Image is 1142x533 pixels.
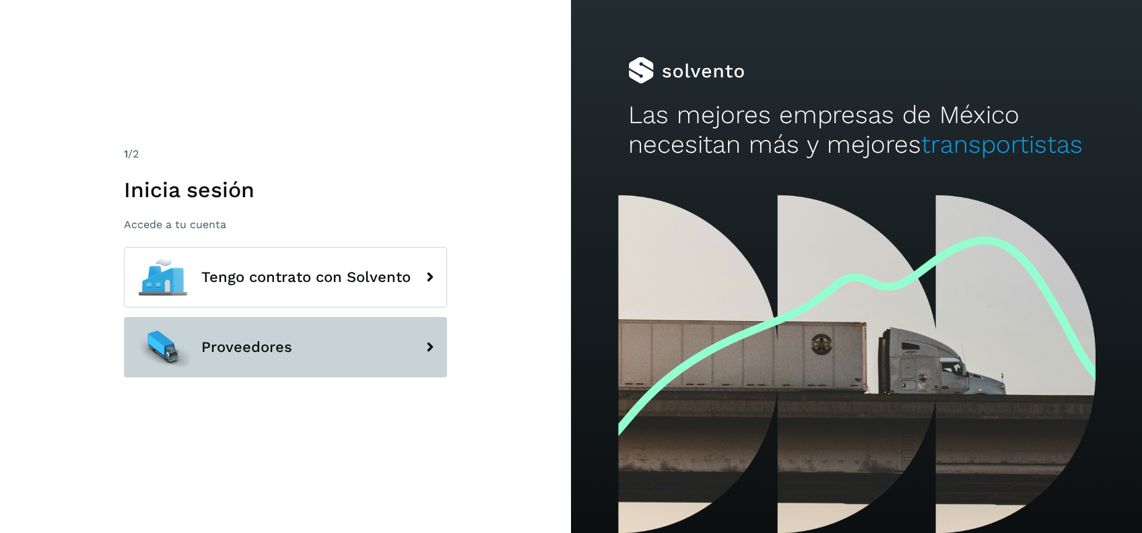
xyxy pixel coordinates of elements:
[124,218,447,231] p: Accede a tu cuenta
[921,130,1083,159] span: transportistas
[201,339,292,355] span: Proveedores
[124,247,447,308] button: Tengo contrato con Solvento
[124,177,447,203] h1: Inicia sesión
[124,317,447,378] button: Proveedores
[628,100,1085,160] h2: Las mejores empresas de México necesitan más y mejores
[124,147,128,160] span: 1
[201,269,411,285] span: Tengo contrato con Solvento
[124,146,447,162] div: /2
